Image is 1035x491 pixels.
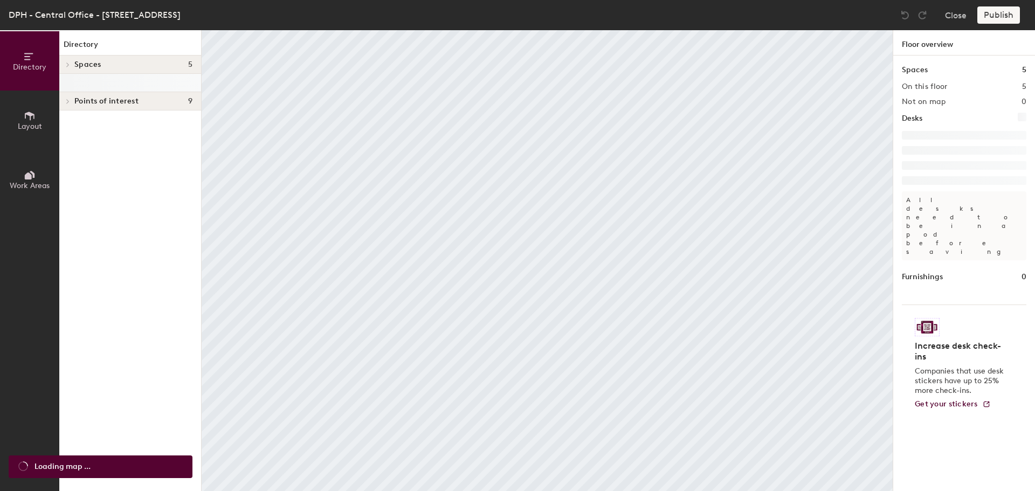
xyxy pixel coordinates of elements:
h2: 5 [1022,82,1026,91]
h2: Not on map [902,98,946,106]
button: Close [945,6,967,24]
span: Get your stickers [915,399,978,409]
span: Work Areas [10,181,50,190]
span: Directory [13,63,46,72]
p: Companies that use desk stickers have up to 25% more check-ins. [915,366,1007,396]
a: Get your stickers [915,400,991,409]
span: 5 [188,60,192,69]
span: 9 [188,97,192,106]
h1: Floor overview [893,30,1035,56]
h1: 5 [1022,64,1026,76]
span: Spaces [74,60,101,69]
span: Points of interest [74,97,139,106]
div: DPH - Central Office - [STREET_ADDRESS] [9,8,181,22]
h1: Spaces [902,64,928,76]
canvas: Map [202,30,893,491]
h1: Furnishings [902,271,943,283]
h2: 0 [1022,98,1026,106]
h1: Directory [59,39,201,56]
span: Loading map ... [34,461,91,473]
img: Undo [900,10,910,20]
img: Sticker logo [915,318,940,336]
span: Layout [18,122,42,131]
h1: Desks [902,113,922,125]
h2: On this floor [902,82,948,91]
h1: 0 [1022,271,1026,283]
h4: Increase desk check-ins [915,341,1007,362]
img: Redo [917,10,928,20]
p: All desks need to be in a pod before saving [902,191,1026,260]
